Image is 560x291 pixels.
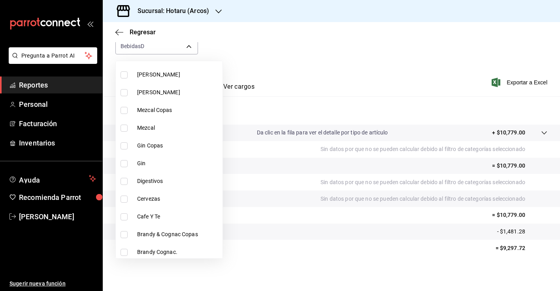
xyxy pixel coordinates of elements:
span: [PERSON_NAME] [137,71,219,79]
span: Digestivos [137,177,219,185]
span: Gin Copas [137,142,219,150]
span: Cafe Y Te [137,213,219,221]
span: Mezcal [137,124,219,132]
span: [PERSON_NAME] [137,88,219,97]
span: Cervezas [137,195,219,203]
span: Brandy Cognac. [137,248,219,256]
span: Mezcal Copas [137,106,219,114]
span: Brandy & Cognac Copas [137,230,219,239]
span: Gin [137,159,219,168]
